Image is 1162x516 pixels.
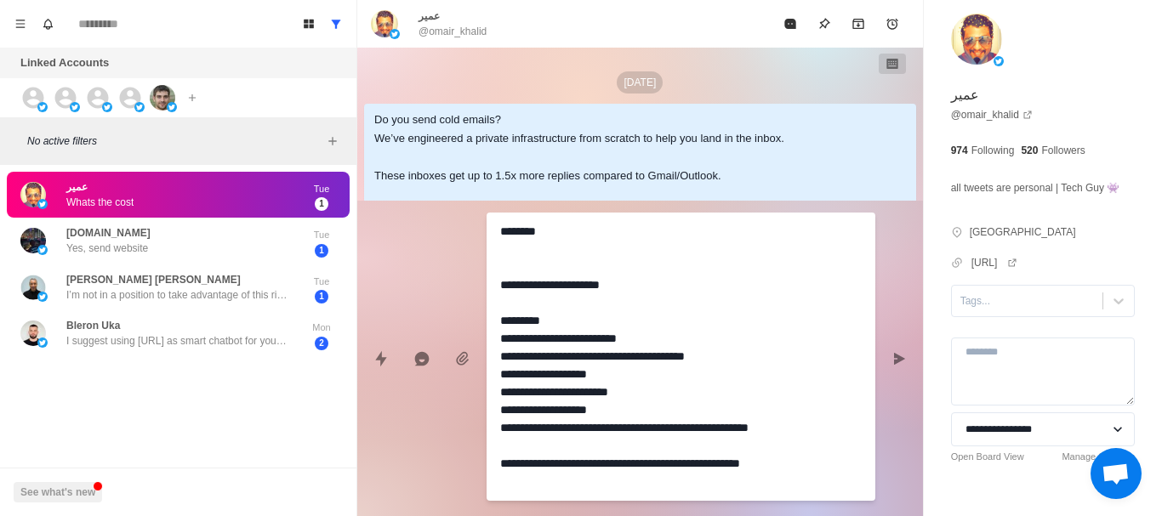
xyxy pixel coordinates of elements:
[182,88,202,108] button: Add account
[66,287,288,303] p: I’m not in a position to take advantage of this right now. Maybe down the road, but it’s still a ...
[364,342,398,376] button: Quick replies
[970,224,1076,240] p: [GEOGRAPHIC_DATA]
[20,320,46,346] img: picture
[7,10,34,37] button: Menu
[134,102,145,112] img: picture
[20,54,109,71] p: Linked Accounts
[300,182,343,196] p: Tue
[951,107,1033,122] a: @omair_khalid
[66,318,120,333] p: Bleron Uka
[807,7,841,41] button: Pin
[374,111,879,354] div: Do you send cold emails? We’ve engineered a private infrastructure from scratch to help you land ...
[66,225,151,241] p: [DOMAIN_NAME]
[66,179,88,195] p: عمیر
[37,245,48,255] img: picture
[70,102,80,112] img: picture
[773,7,807,41] button: Mark as read
[27,133,322,149] p: No active filters
[315,197,328,211] span: 1
[20,275,46,300] img: picture
[300,275,343,289] p: Tue
[994,56,1004,66] img: picture
[102,102,112,112] img: picture
[300,228,343,242] p: Tue
[37,337,48,348] img: picture
[295,10,322,37] button: Board View
[419,24,487,39] p: @omair_khalid
[315,337,328,350] span: 2
[951,143,968,158] p: 974
[951,14,1002,65] img: picture
[20,182,46,207] img: picture
[419,9,440,24] p: عمیر
[315,244,328,258] span: 1
[37,199,48,209] img: picture
[66,272,241,287] p: [PERSON_NAME] [PERSON_NAME]
[371,10,398,37] img: picture
[951,85,979,105] p: عمیر
[34,10,61,37] button: Notifications
[322,10,350,37] button: Show all conversations
[315,290,328,303] span: 1
[66,195,134,210] p: Whats the cost
[951,450,1024,464] a: Open Board View
[1091,448,1142,499] div: Open chat
[66,333,288,349] p: I suggest using [URL] as smart chatbot for you website.
[882,342,916,376] button: Send message
[322,131,343,151] button: Add filters
[390,29,400,39] img: picture
[1062,450,1135,464] a: Manage Statuses
[617,71,663,94] p: [DATE]
[37,102,48,112] img: picture
[66,241,148,256] p: Yes, send website
[971,255,1018,270] a: [URL]
[20,228,46,253] img: picture
[971,143,1015,158] p: Following
[300,320,343,335] p: Mon
[1021,143,1038,158] p: 520
[1041,143,1085,158] p: Followers
[446,342,480,376] button: Add media
[951,179,1120,197] p: all tweets are personal | Tech Guy 👾
[167,102,177,112] img: picture
[150,85,175,111] img: picture
[875,7,909,41] button: Add reminder
[37,292,48,302] img: picture
[14,482,102,502] button: See what's new
[405,342,439,376] button: Reply with AI
[841,7,875,41] button: Archive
